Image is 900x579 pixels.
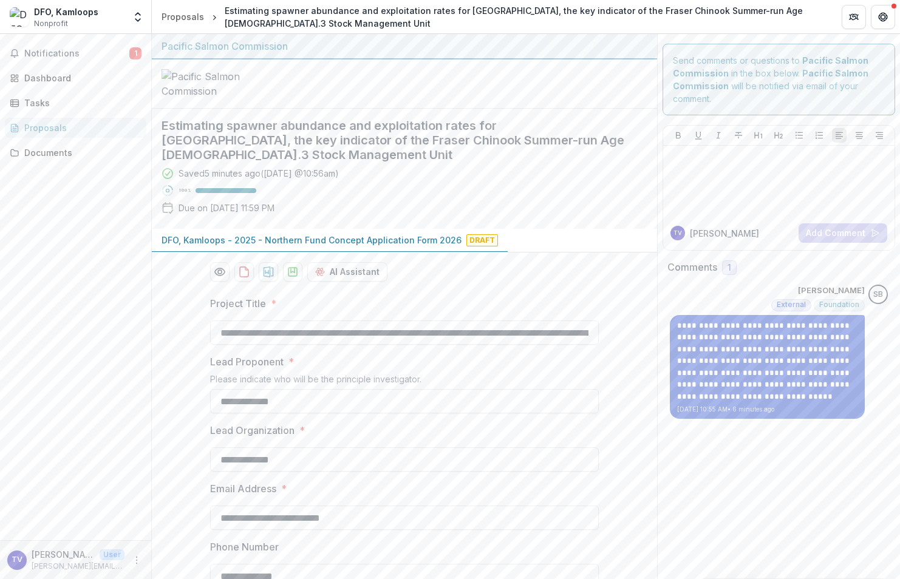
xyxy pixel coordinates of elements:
[34,5,98,18] div: DFO, Kamloops
[771,128,786,143] button: Heading 2
[731,128,746,143] button: Strike
[691,128,706,143] button: Underline
[307,262,387,282] button: AI Assistant
[179,186,191,195] p: 100 %
[12,556,22,564] div: Tanya Vivian
[100,549,124,560] p: User
[210,262,230,282] button: Preview 262c066c-07e7-4859-b7b2-a51c573dabb5-0.pdf
[24,49,129,59] span: Notifications
[32,561,124,572] p: [PERSON_NAME][EMAIL_ADDRESS][PERSON_NAME][DOMAIN_NAME]
[162,39,647,53] div: Pacific Salmon Commission
[162,10,204,23] div: Proposals
[819,300,859,309] span: Foundation
[777,300,806,309] span: External
[871,5,895,29] button: Get Help
[799,223,887,243] button: Add Comment
[671,128,686,143] button: Bold
[210,423,295,438] p: Lead Organization
[667,262,717,273] h2: Comments
[157,8,209,25] a: Proposals
[179,167,339,180] div: Saved 5 minutes ago ( [DATE] @ 10:56am )
[5,44,146,63] button: Notifications1
[677,405,857,414] p: [DATE] 10:55 AM • 6 minutes ago
[873,291,883,299] div: Sascha Bendt
[129,553,144,567] button: More
[24,121,137,134] div: Proposals
[225,4,822,30] div: Estimating spawner abundance and exploitation rates for [GEOGRAPHIC_DATA], the key indicator of t...
[24,72,137,84] div: Dashboard
[852,128,867,143] button: Align Center
[5,93,146,113] a: Tasks
[34,18,68,29] span: Nonprofit
[157,2,827,32] nav: breadcrumb
[842,5,866,29] button: Partners
[10,7,29,27] img: DFO, Kamloops
[5,143,146,163] a: Documents
[210,354,284,369] p: Lead Proponent
[751,128,766,143] button: Heading 1
[210,374,599,389] div: Please indicate who will be the principle investigator.
[5,68,146,88] a: Dashboard
[210,296,266,311] p: Project Title
[663,44,895,115] div: Send comments or questions to in the box below. will be notified via email of your comment.
[179,201,274,214] p: Due on [DATE] 11:59 PM
[129,47,141,59] span: 1
[210,481,276,496] p: Email Address
[812,128,827,143] button: Ordered List
[234,262,254,282] button: download-proposal
[690,227,759,240] p: [PERSON_NAME]
[24,146,137,159] div: Documents
[162,118,628,162] h2: Estimating spawner abundance and exploitation rates for [GEOGRAPHIC_DATA], the key indicator of t...
[832,128,847,143] button: Align Left
[259,262,278,282] button: download-proposal
[162,69,283,98] img: Pacific Salmon Commission
[24,96,137,109] div: Tasks
[32,548,95,561] p: [PERSON_NAME]
[466,234,498,246] span: Draft
[5,118,146,138] a: Proposals
[210,540,279,554] p: Phone Number
[129,5,146,29] button: Open entity switcher
[283,262,302,282] button: download-proposal
[673,230,682,236] div: Tanya Vivian
[798,285,865,297] p: [PERSON_NAME]
[728,263,731,273] span: 1
[872,128,887,143] button: Align Right
[711,128,726,143] button: Italicize
[792,128,806,143] button: Bullet List
[162,234,462,246] p: DFO, Kamloops - 2025 - Northern Fund Concept Application Form 2026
